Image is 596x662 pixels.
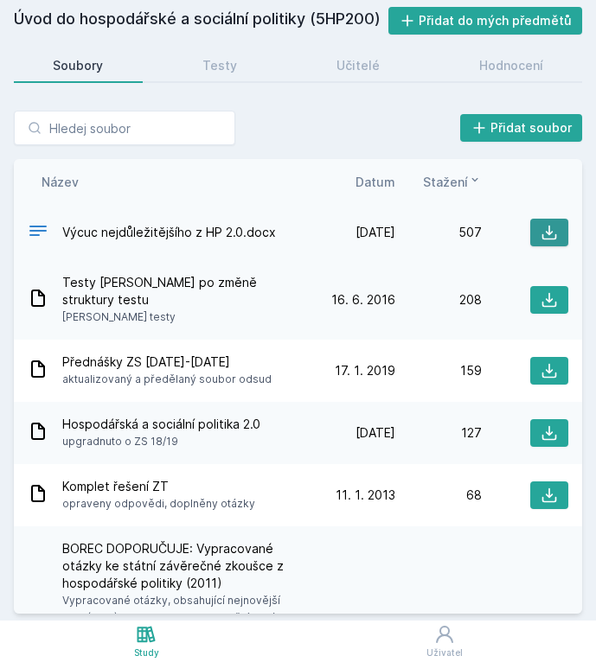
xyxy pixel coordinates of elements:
[335,362,395,379] span: 17. 1. 2019
[395,362,482,379] div: 159
[388,7,583,35] button: Přidat do mých předmětů
[134,646,159,659] div: Study
[298,48,420,83] a: Učitelé
[53,57,103,74] div: Soubory
[62,371,272,388] span: aktualizovaný a předělaný soubor odsud
[336,487,395,504] span: 11. 1. 2013
[479,57,543,74] div: Hodnocení
[62,416,260,433] span: Hospodářská a sociální politika 2.0
[62,353,272,371] span: Přednášky ZS [DATE]-[DATE]
[62,540,302,592] span: BOREC DOPORUČUJE: Vypracované otázky ke státní závěrečné zkoušce z hospodářské politiky (2011)
[163,48,277,83] a: Testy
[336,57,380,74] div: Učitelé
[14,7,388,35] h2: Úvod do hospodářské a sociální politiky (5HP200)
[423,173,468,191] span: Stažení
[356,424,395,442] span: [DATE]
[292,621,596,662] a: Uživatel
[395,291,482,309] div: 208
[460,114,583,142] button: Přidat soubor
[14,111,235,145] input: Hledej soubor
[62,309,302,326] span: [PERSON_NAME] testy
[423,173,482,191] button: Stažení
[62,274,302,309] span: Testy [PERSON_NAME] po změně struktury testu
[331,291,395,309] span: 16. 6. 2016
[62,495,255,512] span: opraveny odpovědi, doplněny otázky
[62,224,276,241] span: Výcuc nejdůležitějšího z HP 2.0.docx
[202,57,237,74] div: Testy
[42,173,79,191] button: Název
[14,48,143,83] a: Soubory
[356,173,395,191] button: Datum
[62,478,255,495] span: Komplet řešení ZT
[439,48,582,83] a: Hodnocení
[426,646,463,659] div: Uživatel
[395,224,482,241] div: 507
[28,220,48,245] div: DOCX
[395,487,482,504] div: 68
[356,224,395,241] span: [DATE]
[395,424,482,442] div: 127
[62,433,260,450] span: upgradnuto o ZS 18/19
